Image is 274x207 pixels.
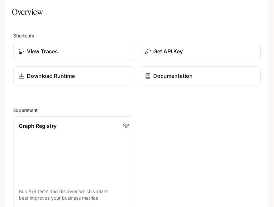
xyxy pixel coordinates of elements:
a: View Traces [13,42,134,61]
p: Graph Registry [19,122,57,130]
p: Documentation [153,72,193,80]
p: View Traces [27,47,58,55]
p: Get API Key [153,47,183,55]
button: Get API Key [140,42,261,61]
h2: Experiment [13,107,261,114]
h2: Shortcuts [13,32,261,39]
a: Download Runtime [13,66,134,85]
p: Download Runtime [27,72,75,80]
h1: Overview [12,5,43,19]
p: Run A/B tests and discover which variant best improves your business metrics [19,188,129,201]
a: Documentation [140,66,261,85]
